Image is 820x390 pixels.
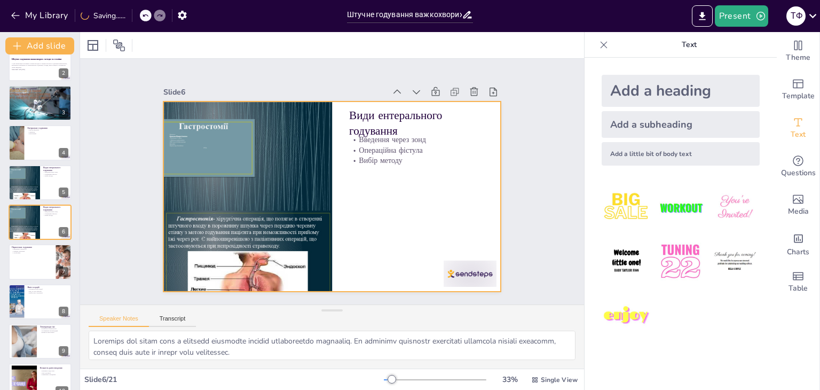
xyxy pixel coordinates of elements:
[5,37,74,54] button: Add slide
[602,142,760,166] div: Add a little bit of body text
[59,346,68,356] div: 9
[89,315,149,327] button: Speaker Notes
[59,307,68,316] div: 8
[40,332,68,334] p: Вплив на результати
[497,375,523,385] div: 33 %
[710,183,760,232] img: 3.jpeg
[602,291,651,341] img: 7.jpeg
[789,283,808,294] span: Table
[27,133,68,135] p: Моніторинг
[84,37,101,54] div: Layout
[656,237,705,286] img: 5.jpeg
[349,155,484,166] p: Вибір методу
[602,111,760,138] div: Add a subheading
[43,171,68,173] p: Введення через зонд
[40,325,68,329] p: Температура їжі
[782,90,815,102] span: Template
[40,373,68,376] p: Уникнення ускладнень
[786,52,810,64] span: Theme
[349,107,484,139] p: Види ентерального годування
[163,87,386,97] div: Slide 6
[777,224,819,263] div: Add charts and graphs
[12,91,68,93] p: Два основних види
[81,11,125,21] div: Saving......
[602,237,651,286] img: 4.jpeg
[27,131,68,133] p: Переваги
[12,252,53,254] p: Моніторинг
[777,147,819,186] div: Get real-time input from your audience
[84,375,384,385] div: Slide 6 / 21
[12,97,68,99] p: Важливість
[12,89,68,91] p: Штучне годування - це метод забезпечення
[43,175,68,177] p: Вибір методу
[59,148,68,158] div: 4
[9,125,72,160] div: 4
[40,327,68,330] p: Комфортна температура
[113,39,125,52] span: Position
[9,205,72,240] div: 6
[27,127,68,130] p: Ентеральне годування
[787,246,809,258] span: Charts
[40,370,68,372] p: Залежність від стану
[40,330,68,332] p: Дотримання рекомендацій
[27,292,68,294] p: Вибір типу годування
[777,71,819,109] div: Add ready made slides
[12,87,68,90] p: Що таке штучне годування?
[59,68,68,78] div: 2
[12,95,68,97] p: Моніторинг пацієнтів
[786,5,806,27] button: Т Ф
[349,145,484,155] p: Операційна фістула
[777,32,819,71] div: Change the overall theme
[43,210,68,213] p: Введення через зонд
[656,183,705,232] img: 2.jpeg
[8,7,73,24] button: My Library
[692,5,713,27] button: Export to PowerPoint
[59,227,68,237] div: 6
[12,250,53,252] p: Швидке засвоєння
[777,109,819,147] div: Add text boxes
[59,267,68,277] div: 7
[40,366,68,369] p: Кількість разів введення
[43,213,68,215] p: Операційна фістула
[710,237,760,286] img: 6.jpeg
[12,68,68,70] p: Generated with [URL]
[347,7,462,22] input: Insert title
[786,6,806,26] div: Т Ф
[43,166,68,172] p: Види ентерального годування
[89,331,575,360] textarea: Loremips dol sitam cons a elitsedd eiusmodte incidid utlaboreetdo magnaaliq. En adminimv quisnost...
[27,285,68,288] p: Вміст порцій
[9,324,72,359] div: 9
[149,315,196,327] button: Transcript
[12,246,53,249] p: Паралельне годування
[349,134,484,145] p: Введення через зонд
[9,45,72,81] div: 2
[777,186,819,224] div: Add images, graphics, shapes or video
[43,173,68,175] p: Операційна фістула
[777,263,819,301] div: Add a table
[781,167,816,179] span: Questions
[602,75,760,107] div: Add a heading
[715,5,768,27] button: Present
[788,206,809,217] span: Media
[12,92,68,95] p: Вибір методу годування
[541,376,578,384] span: Single View
[59,108,68,118] div: 3
[12,57,61,60] strong: Штучне годування важкохворих: методи та техніки
[59,188,68,197] div: 5
[612,32,766,58] p: Text
[27,290,68,292] p: Вік та стан здоров'я
[43,206,68,212] p: Види ентерального годування
[9,244,72,279] div: 7
[791,129,806,141] span: Text
[602,183,651,232] img: 1.jpeg
[27,288,68,290] p: Залежність від потреб
[12,62,68,68] p: У цій презентації розглянемо основні методи та техніки штучного годування важкохворих, включаючи ...
[9,165,72,200] div: 5
[9,85,72,121] div: 3
[9,284,72,319] div: 8
[27,129,68,131] p: Метод введення
[40,371,68,373] p: Тип годування
[43,215,68,217] p: Вибір методу
[12,248,53,251] p: Введення в кровообіг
